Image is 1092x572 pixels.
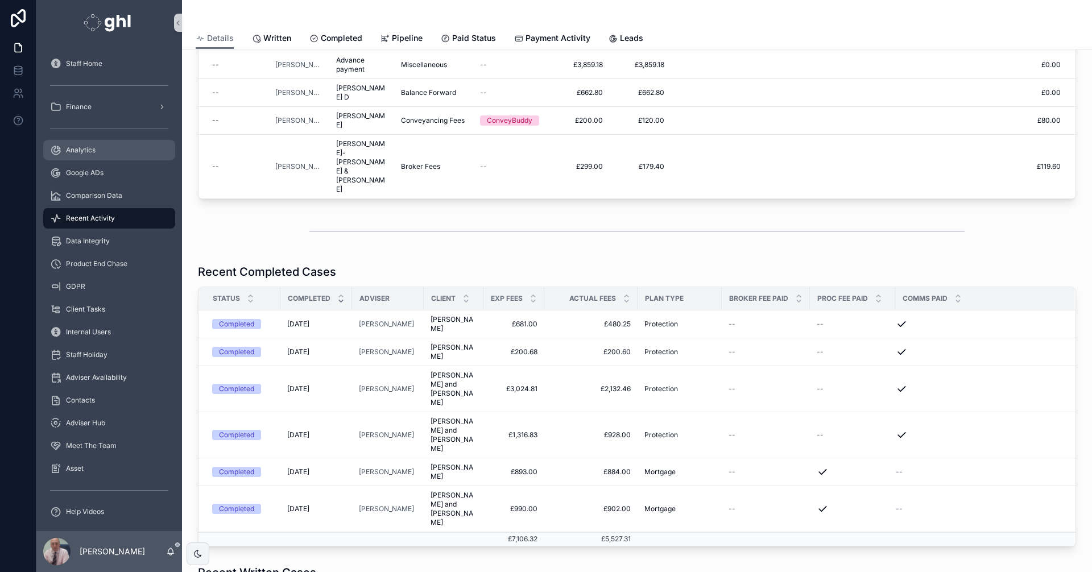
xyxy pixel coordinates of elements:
[212,162,219,171] p: --
[359,430,414,440] a: [PERSON_NAME]
[431,463,477,481] span: [PERSON_NAME]
[401,88,466,97] a: Balance Forward
[66,464,84,473] span: Asset
[66,237,110,246] span: Data Integrity
[336,139,387,194] span: [PERSON_NAME]-[PERSON_NAME] & [PERSON_NAME]
[84,14,134,32] img: App logo
[43,458,175,479] a: Asset
[275,116,322,125] a: [PERSON_NAME]
[401,88,456,97] span: Balance Forward
[729,504,803,513] a: --
[275,60,322,69] a: [PERSON_NAME]
[644,320,678,329] span: Protection
[617,162,664,171] span: £179.40
[219,467,254,477] div: Completed
[219,384,254,394] div: Completed
[212,467,274,477] a: Completed
[275,88,322,97] span: [PERSON_NAME]
[609,28,643,51] a: Leads
[903,294,948,303] span: Comms Paid
[43,367,175,388] a: Adviser Availability
[644,467,676,476] span: Mortgage
[729,467,735,476] span: --
[431,371,477,407] a: [PERSON_NAME] and [PERSON_NAME]
[336,111,387,130] a: [PERSON_NAME]
[66,396,95,405] span: Contacts
[644,347,678,357] span: Protection
[672,60,1061,69] a: £0.00
[359,504,414,513] span: [PERSON_NAME]
[43,97,175,117] a: Finance
[672,116,1061,125] a: £80.00
[309,28,362,51] a: Completed
[508,534,537,543] span: £7,106.32
[359,467,417,476] a: [PERSON_NAME]
[336,84,387,102] a: [PERSON_NAME] D
[644,384,678,393] span: Protection
[212,116,262,125] a: --
[287,467,309,476] span: [DATE]
[672,88,1061,97] span: £0.00
[43,345,175,365] a: Staff Holiday
[359,430,417,440] a: [PERSON_NAME]
[487,115,532,126] div: ConveyBuddy
[212,504,274,514] a: Completed
[66,507,104,516] span: Help Videos
[644,430,715,440] a: Protection
[490,384,537,393] a: £3,024.81
[551,320,631,329] span: £480.25
[617,60,664,69] a: £3,859.18
[601,534,631,543] span: £5,527.31
[401,162,440,171] span: Broker Fees
[729,430,735,440] span: --
[66,168,104,177] span: Google ADs
[66,259,127,268] span: Product End Chase
[198,264,336,280] h1: Recent Completed Cases
[287,430,345,440] a: [DATE]
[66,418,105,428] span: Adviser Hub
[551,430,631,440] a: £928.00
[817,384,824,393] span: --
[401,116,465,125] span: Conveyancing Fees
[275,162,322,171] a: [PERSON_NAME]
[219,347,254,357] div: Completed
[431,491,477,527] a: [PERSON_NAME] and [PERSON_NAME]
[817,320,888,329] a: --
[401,60,447,69] span: Miscellaneous
[644,430,678,440] span: Protection
[212,88,262,97] a: --
[359,384,414,393] a: [PERSON_NAME]
[219,430,254,440] div: Completed
[644,320,715,329] a: Protection
[287,430,309,440] span: [DATE]
[212,60,262,69] a: --
[729,504,735,513] span: --
[66,350,107,359] span: Staff Holiday
[66,282,85,291] span: GDPR
[644,504,715,513] a: Mortgage
[336,56,387,74] span: Advance payment
[43,208,175,229] a: Recent Activity
[431,417,477,453] a: [PERSON_NAME] and [PERSON_NAME]
[359,320,417,329] a: [PERSON_NAME]
[551,347,631,357] span: £200.60
[43,413,175,433] a: Adviser Hub
[617,116,664,125] a: £120.00
[551,384,631,393] span: £2,132.46
[441,28,496,51] a: Paid Status
[817,347,888,357] a: --
[287,320,345,329] a: [DATE]
[490,504,537,513] span: £990.00
[491,294,523,303] span: Exp Fees
[644,347,715,357] a: Protection
[66,146,96,155] span: Analytics
[553,60,603,69] a: £3,859.18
